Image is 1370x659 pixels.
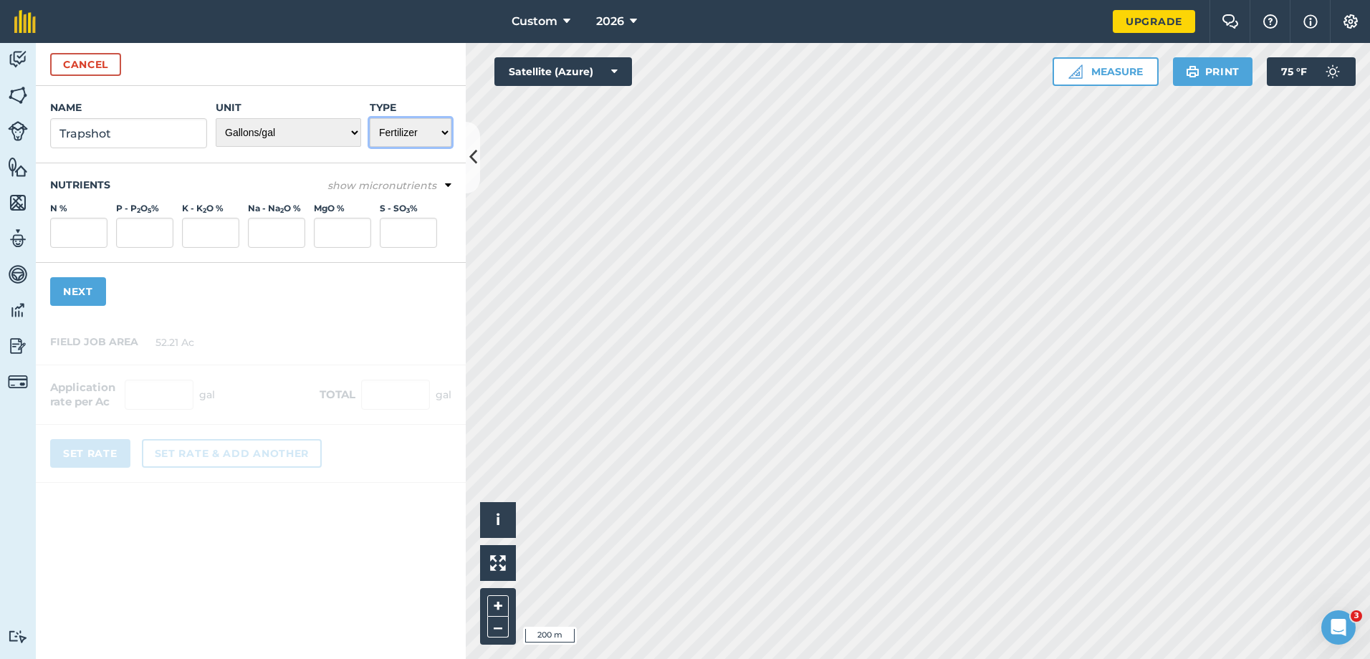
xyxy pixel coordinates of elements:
[1342,14,1359,29] img: A cog icon
[280,206,284,214] sub: 2
[1318,57,1347,86] img: svg+xml;base64,PD94bWwgdmVyc2lvbj0iMS4wIiBlbmNvZGluZz0idXRmLTgiPz4KPCEtLSBHZW5lcmF0b3I6IEFkb2JlIE...
[116,203,173,214] label: P - P O %
[182,203,239,214] label: K - K O %
[487,617,509,638] button: –
[8,299,28,321] img: svg+xml;base64,PD94bWwgdmVyc2lvbj0iMS4wIiBlbmNvZGluZz0idXRmLTgiPz4KPCEtLSBHZW5lcmF0b3I6IEFkb2JlIE...
[50,203,107,214] label: N %
[327,179,436,192] em: show micronutrients
[137,206,140,214] sub: 2
[1113,10,1195,33] a: Upgrade
[50,53,121,76] button: Cancel
[496,511,500,529] span: i
[8,156,28,178] img: svg+xml;base64,PHN2ZyB4bWxucz0iaHR0cDovL3d3dy53My5vcmcvMjAwMC9zdmciIHdpZHRoPSI1NiIgaGVpZ2h0PSI2MC...
[480,502,516,538] button: i
[8,630,28,643] img: svg+xml;base64,PD94bWwgdmVyc2lvbj0iMS4wIiBlbmNvZGluZz0idXRmLTgiPz4KPCEtLSBHZW5lcmF0b3I6IEFkb2JlIE...
[327,178,451,193] button: show micronutrients
[1173,57,1253,86] button: Print
[148,206,151,214] sub: 5
[8,264,28,285] img: svg+xml;base64,PD94bWwgdmVyc2lvbj0iMS4wIiBlbmNvZGluZz0idXRmLTgiPz4KPCEtLSBHZW5lcmF0b3I6IEFkb2JlIE...
[203,206,206,214] sub: 2
[14,10,36,33] img: fieldmargin Logo
[380,203,437,214] label: S - SO %
[216,100,361,115] label: Unit
[1303,13,1318,30] img: svg+xml;base64,PHN2ZyB4bWxucz0iaHR0cDovL3d3dy53My5vcmcvMjAwMC9zdmciIHdpZHRoPSIxNyIgaGVpZ2h0PSIxNy...
[406,206,410,214] sub: 3
[1281,57,1307,86] span: 75 ° F
[8,335,28,357] img: svg+xml;base64,PD94bWwgdmVyc2lvbj0iMS4wIiBlbmNvZGluZz0idXRmLTgiPz4KPCEtLSBHZW5lcmF0b3I6IEFkb2JlIE...
[1053,57,1159,86] button: Measure
[512,13,557,30] span: Custom
[50,178,451,192] h3: Nutrients
[370,100,451,115] label: Type
[8,49,28,70] img: svg+xml;base64,PD94bWwgdmVyc2lvbj0iMS4wIiBlbmNvZGluZz0idXRmLTgiPz4KPCEtLSBHZW5lcmF0b3I6IEFkb2JlIE...
[1186,63,1199,80] img: svg+xml;base64,PHN2ZyB4bWxucz0iaHR0cDovL3d3dy53My5vcmcvMjAwMC9zdmciIHdpZHRoPSIxOSIgaGVpZ2h0PSIyNC...
[1068,64,1083,79] img: Ruler icon
[248,203,305,214] label: Na - Na O %
[50,100,207,115] label: Name
[596,13,624,30] span: 2026
[50,277,106,306] button: Next
[1262,14,1279,29] img: A question mark icon
[1267,57,1356,86] button: 75 °F
[494,57,632,86] button: Satellite (Azure)
[314,203,371,214] label: MgO %
[8,228,28,249] img: svg+xml;base64,PD94bWwgdmVyc2lvbj0iMS4wIiBlbmNvZGluZz0idXRmLTgiPz4KPCEtLSBHZW5lcmF0b3I6IEFkb2JlIE...
[487,595,509,617] button: +
[8,372,28,392] img: svg+xml;base64,PD94bWwgdmVyc2lvbj0iMS4wIiBlbmNvZGluZz0idXRmLTgiPz4KPCEtLSBHZW5lcmF0b3I6IEFkb2JlIE...
[1321,610,1356,645] iframe: Intercom live chat
[8,192,28,213] img: svg+xml;base64,PHN2ZyB4bWxucz0iaHR0cDovL3d3dy53My5vcmcvMjAwMC9zdmciIHdpZHRoPSI1NiIgaGVpZ2h0PSI2MC...
[1222,14,1239,29] img: Two speech bubbles overlapping with the left bubble in the forefront
[8,85,28,106] img: svg+xml;base64,PHN2ZyB4bWxucz0iaHR0cDovL3d3dy53My5vcmcvMjAwMC9zdmciIHdpZHRoPSI1NiIgaGVpZ2h0PSI2MC...
[8,121,28,141] img: svg+xml;base64,PD94bWwgdmVyc2lvbj0iMS4wIiBlbmNvZGluZz0idXRmLTgiPz4KPCEtLSBHZW5lcmF0b3I6IEFkb2JlIE...
[490,555,506,571] img: Four arrows, one pointing top left, one top right, one bottom right and the last bottom left
[1351,610,1362,622] span: 3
